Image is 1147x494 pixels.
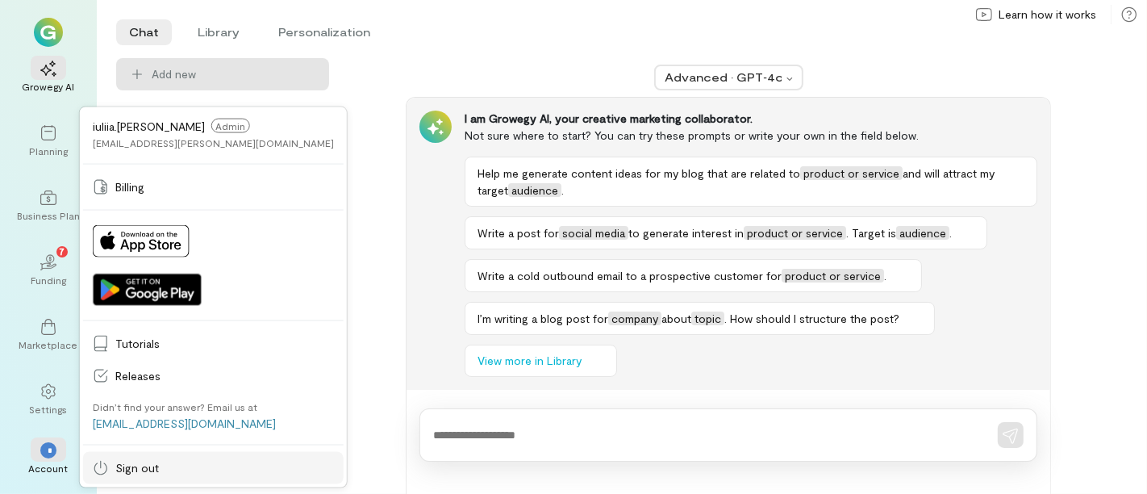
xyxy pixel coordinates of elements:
div: Didn’t find your answer? Email us at [93,400,257,413]
img: Download on App Store [93,225,190,257]
span: iuliia.[PERSON_NAME] [93,119,205,132]
span: company [608,312,661,325]
li: Personalization [265,19,383,45]
span: . [949,226,952,240]
a: Planning [19,112,77,170]
span: audience [508,183,561,197]
div: Advanced · GPT‑4o [665,69,782,86]
span: I’m writing a blog post for [478,312,608,325]
div: Settings [30,403,68,416]
span: Releases [115,368,334,384]
div: Account [29,462,69,475]
a: Tutorials [83,328,344,360]
span: about [661,312,691,325]
div: Planning [29,144,68,157]
span: topic [691,312,724,325]
span: product or service [800,166,903,180]
li: Library [185,19,252,45]
a: Releases [83,360,344,392]
a: Billing [83,171,344,203]
img: Get it on Google Play [93,274,202,306]
a: Growegy AI [19,48,77,106]
div: *Account [19,429,77,488]
div: Not sure where to start? You can try these prompts or write your own in the field below. [465,127,1037,144]
div: [EMAIL_ADDRESS][PERSON_NAME][DOMAIN_NAME] [93,136,334,149]
a: [EMAIL_ADDRESS][DOMAIN_NAME] [93,417,276,430]
span: Learn how it works [999,6,1096,23]
span: Write a post for [478,226,559,240]
button: View more in Library [465,345,617,377]
li: Chat [116,19,172,45]
span: Tutorials [115,336,334,352]
span: Write a cold outbound email to a prospective customer for [478,269,782,283]
span: View more in Library [478,353,582,369]
span: audience [896,226,949,240]
span: . [561,183,564,197]
span: . How should I structure the post? [724,312,899,325]
div: Growegy AI [23,80,75,93]
span: product or service [744,226,846,240]
div: Business Plan [17,209,80,222]
div: Funding [31,274,66,287]
span: . [884,269,886,283]
span: Sign out [115,460,334,476]
a: Marketplace [19,306,77,364]
span: Help me generate content ideas for my blog that are related to [478,166,800,180]
div: Marketplace [19,338,78,351]
span: Admin [211,119,250,133]
button: I’m writing a blog post forcompanyabouttopic. How should I structure the post? [465,302,935,335]
span: social media [559,226,628,240]
button: Help me generate content ideas for my blog that are related toproduct or serviceand will attract ... [465,157,1037,207]
div: I am Growegy AI, your creative marketing collaborator. [465,111,1037,127]
span: to generate interest in [628,226,744,240]
a: Sign out [83,452,344,484]
a: Funding [19,241,77,299]
a: Settings [19,370,77,429]
span: Add new [152,66,316,82]
a: Business Plan [19,177,77,235]
span: 7 [60,244,65,258]
span: Billing [115,179,334,195]
span: . Target is [846,226,896,240]
button: Write a post forsocial mediato generate interest inproduct or service. Target isaudience. [465,216,987,249]
button: Write a cold outbound email to a prospective customer forproduct or service. [465,259,922,292]
span: product or service [782,269,884,283]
